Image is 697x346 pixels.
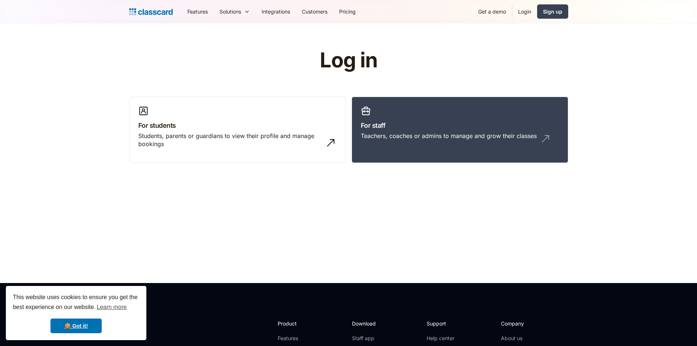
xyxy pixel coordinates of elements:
[232,49,465,72] h1: Log in
[537,4,568,19] a: Sign up
[472,3,512,20] a: Get a demo
[214,3,256,20] div: Solutions
[501,335,550,342] a: About us
[220,8,241,15] div: Solutions
[95,302,128,313] a: learn more about cookies
[501,320,550,327] h2: Company
[13,293,139,313] span: This website uses cookies to ensure you get the best experience on our website.
[6,286,146,340] div: cookieconsent
[181,3,214,20] a: Features
[138,120,337,130] h3: For students
[543,8,562,15] div: Sign up
[138,132,322,148] div: Students, parents or guardians to view their profile and manage bookings
[278,335,317,342] a: Features
[352,97,568,163] a: For staffTeachers, coaches or admins to manage and grow their classes
[361,132,537,140] div: Teachers, coaches or admins to manage and grow their classes
[352,320,382,327] h2: Download
[333,3,361,20] a: Pricing
[427,320,456,327] h2: Support
[427,335,456,342] a: Help center
[512,3,537,20] a: Login
[278,320,317,327] h2: Product
[129,7,173,17] a: Logo
[296,3,333,20] a: Customers
[256,3,296,20] a: Integrations
[361,120,559,130] h3: For staff
[50,319,102,333] a: dismiss cookie message
[352,335,382,342] a: Staff app
[129,97,346,163] a: For studentsStudents, parents or guardians to view their profile and manage bookings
